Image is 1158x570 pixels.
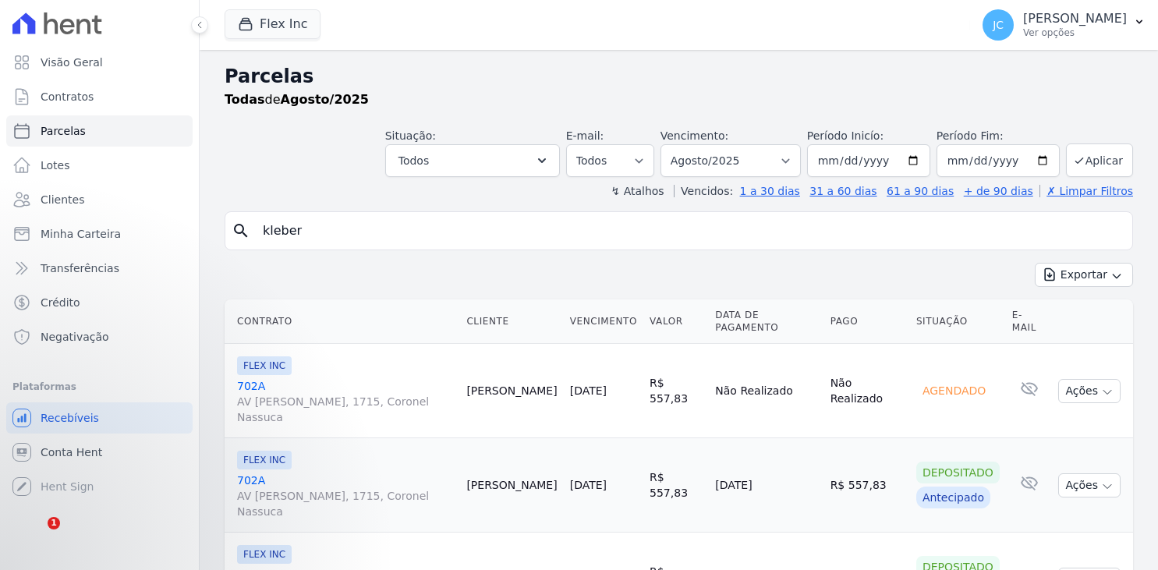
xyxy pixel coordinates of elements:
[910,299,1006,344] th: Situação
[1023,27,1127,39] p: Ver opções
[281,92,369,107] strong: Agosto/2025
[643,344,709,438] td: R$ 557,83
[1058,379,1121,403] button: Ações
[237,488,454,519] span: AV [PERSON_NAME], 1715, Coronel Nassuca
[807,129,884,142] label: Período Inicío:
[225,62,1133,90] h2: Parcelas
[993,19,1004,30] span: JC
[225,9,320,39] button: Flex Inc
[6,437,193,468] a: Conta Hent
[460,438,563,533] td: [PERSON_NAME]
[6,287,193,318] a: Crédito
[253,215,1126,246] input: Buscar por nome do lote ou do cliente
[41,329,109,345] span: Negativação
[1066,143,1133,177] button: Aplicar
[6,321,193,352] a: Negativação
[41,55,103,70] span: Visão Geral
[41,410,99,426] span: Recebíveis
[1006,299,1053,344] th: E-mail
[709,438,823,533] td: [DATE]
[824,299,910,344] th: Pago
[566,129,604,142] label: E-mail:
[16,517,53,554] iframe: Intercom live chat
[385,129,436,142] label: Situação:
[41,158,70,173] span: Lotes
[570,479,607,491] a: [DATE]
[237,473,454,519] a: 702AAV [PERSON_NAME], 1715, Coronel Nassuca
[237,394,454,425] span: AV [PERSON_NAME], 1715, Coronel Nassuca
[740,185,800,197] a: 1 a 30 dias
[1039,185,1133,197] a: ✗ Limpar Filtros
[824,438,910,533] td: R$ 557,83
[225,299,460,344] th: Contrato
[237,545,292,564] span: FLEX INC
[964,185,1033,197] a: + de 90 dias
[809,185,876,197] a: 31 a 60 dias
[237,356,292,375] span: FLEX INC
[970,3,1158,47] button: JC [PERSON_NAME] Ver opções
[709,299,823,344] th: Data de Pagamento
[41,123,86,139] span: Parcelas
[916,487,990,508] div: Antecipado
[41,192,84,207] span: Clientes
[12,377,186,396] div: Plataformas
[48,517,60,529] span: 1
[643,299,709,344] th: Valor
[674,185,733,197] label: Vencidos:
[460,299,563,344] th: Cliente
[1058,473,1121,497] button: Ações
[6,115,193,147] a: Parcelas
[232,221,250,240] i: search
[937,128,1060,144] label: Período Fim:
[1023,11,1127,27] p: [PERSON_NAME]
[6,150,193,181] a: Lotes
[570,384,607,397] a: [DATE]
[643,438,709,533] td: R$ 557,83
[237,378,454,425] a: 702AAV [PERSON_NAME], 1715, Coronel Nassuca
[12,419,324,528] iframe: Intercom notifications mensagem
[6,402,193,434] a: Recebíveis
[225,92,265,107] strong: Todas
[824,344,910,438] td: Não Realizado
[41,260,119,276] span: Transferências
[6,81,193,112] a: Contratos
[916,380,992,402] div: Agendado
[916,462,1000,483] div: Depositado
[225,90,369,109] p: de
[6,218,193,250] a: Minha Carteira
[6,184,193,215] a: Clientes
[41,295,80,310] span: Crédito
[41,89,94,104] span: Contratos
[887,185,954,197] a: 61 a 90 dias
[611,185,664,197] label: ↯ Atalhos
[6,47,193,78] a: Visão Geral
[660,129,728,142] label: Vencimento:
[1035,263,1133,287] button: Exportar
[6,253,193,284] a: Transferências
[398,151,429,170] span: Todos
[709,344,823,438] td: Não Realizado
[460,344,563,438] td: [PERSON_NAME]
[41,226,121,242] span: Minha Carteira
[385,144,560,177] button: Todos
[564,299,643,344] th: Vencimento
